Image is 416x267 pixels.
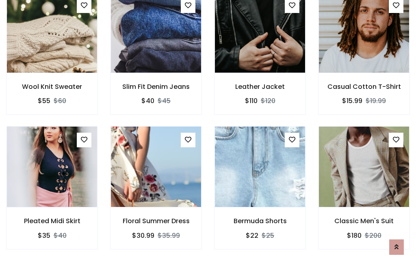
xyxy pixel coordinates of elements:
[261,96,275,106] del: $120
[54,231,67,240] del: $40
[246,232,258,239] h6: $22
[158,231,180,240] del: $35.99
[214,217,305,225] h6: Bermuda Shorts
[318,83,409,90] h6: Casual Cotton T-Shirt
[366,96,386,106] del: $19.99
[318,217,409,225] h6: Classic Men's Suit
[110,217,201,225] h6: Floral Summer Dress
[365,231,381,240] del: $200
[38,232,50,239] h6: $35
[347,232,362,239] h6: $180
[6,217,97,225] h6: Pleated Midi Skirt
[214,83,305,90] h6: Leather Jacket
[262,231,274,240] del: $25
[245,97,258,105] h6: $110
[158,96,171,106] del: $45
[132,232,154,239] h6: $30.99
[6,83,97,90] h6: Wool Knit Sweater
[342,97,362,105] h6: $15.99
[141,97,154,105] h6: $40
[38,97,50,105] h6: $55
[110,83,201,90] h6: Slim Fit Denim Jeans
[54,96,66,106] del: $60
